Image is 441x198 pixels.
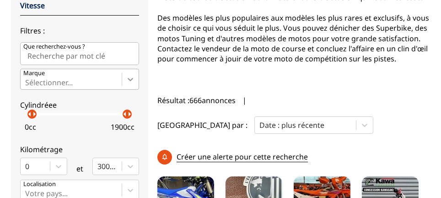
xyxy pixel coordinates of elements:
input: 0 [25,162,27,170]
p: Créer une alerte pour cette recherche [177,152,308,162]
input: Que recherchez-vous ? [20,42,139,65]
input: Votre pays... [25,189,27,198]
p: Localisation [23,180,56,188]
p: arrow_left [24,109,35,120]
p: 1900 cc [111,122,134,132]
p: Cylindréee [20,100,139,110]
p: arrow_right [124,109,135,120]
p: arrow_left [119,109,130,120]
input: MarqueSélectionner... [25,78,27,87]
p: Filtres : [20,26,139,36]
span: Résultat : 666 annonces [157,95,236,105]
a: Vitesse [20,0,45,11]
p: Marque [23,69,45,77]
p: arrow_right [29,109,40,120]
p: et [76,164,83,174]
p: [GEOGRAPHIC_DATA] par : [157,120,247,130]
input: 300000 [97,162,99,170]
p: 0 cc [25,122,36,132]
p: Que recherchez-vous ? [23,43,85,51]
span: | [242,95,247,105]
p: Kilométrage [20,144,139,154]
